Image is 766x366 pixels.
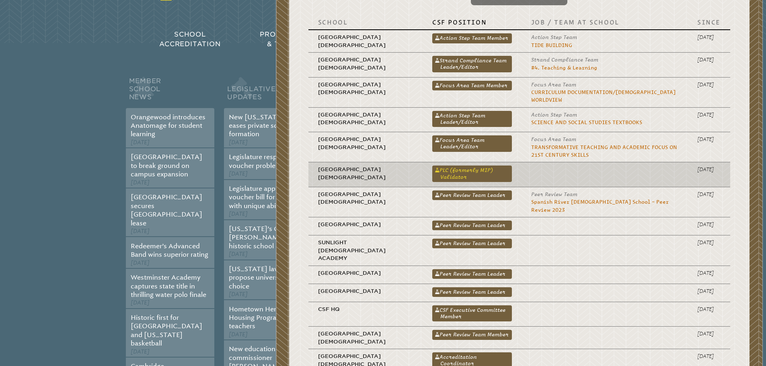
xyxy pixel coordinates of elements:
[318,190,413,206] p: [GEOGRAPHIC_DATA][DEMOGRAPHIC_DATA]
[697,190,721,198] p: [DATE]
[432,111,512,127] a: Action Step Team Leader/Editor
[531,42,572,48] a: TIDE Building
[229,291,248,298] span: [DATE]
[432,287,512,297] a: Peer Review Team Leader
[229,331,248,338] span: [DATE]
[432,239,512,248] a: Peer Review Team Leader
[131,153,202,178] a: [GEOGRAPHIC_DATA] to break ground on campus expansion
[229,305,308,330] a: Hometown Heroes Housing Program open to teachers
[432,18,512,26] p: CSF Position
[131,139,150,146] span: [DATE]
[229,185,304,210] a: Legislature approves voucher bill for students with unique abilities
[531,18,678,26] p: Job / Team at School
[432,330,512,339] a: Peer Review Team Member
[531,119,642,125] a: Science and Social Studies Textbooks
[318,135,413,151] p: [GEOGRAPHIC_DATA][DEMOGRAPHIC_DATA]
[432,33,512,43] a: Action Step Team Member
[432,135,512,151] a: Focus Area Team Leader/Editor
[131,179,150,186] span: [DATE]
[131,260,150,266] span: [DATE]
[229,113,295,138] a: New [US_STATE] law eases private school formation
[229,139,248,146] span: [DATE]
[159,31,220,48] span: School Accreditation
[229,153,300,169] a: Legislature responds to voucher problems
[126,75,214,108] h2: Member School News
[432,166,512,182] a: PLC (formerly MIP) Validator
[131,228,150,235] span: [DATE]
[697,330,721,337] p: [DATE]
[224,75,312,108] h2: Legislative Updates
[531,144,677,158] a: Transformative Teaching and Academic Focus on 21st Century Skills
[697,239,721,246] p: [DATE]
[318,269,413,277] p: [GEOGRAPHIC_DATA]
[318,56,413,72] p: [GEOGRAPHIC_DATA][DEMOGRAPHIC_DATA]
[318,239,413,262] p: Sunlight [DEMOGRAPHIC_DATA] Academy
[697,166,721,173] p: [DATE]
[697,56,721,63] p: [DATE]
[131,113,205,138] a: Orangewood introduces Anatomage for student learning
[260,31,377,48] span: Professional Development & Teacher Certification
[697,111,721,119] p: [DATE]
[432,190,512,200] a: Peer Review Team Leader
[131,348,150,355] span: [DATE]
[131,242,208,258] a: Redeemer’s Advanced Band wins superior rating
[318,111,413,127] p: [GEOGRAPHIC_DATA][DEMOGRAPHIC_DATA]
[697,269,721,277] p: [DATE]
[697,221,721,228] p: [DATE]
[318,18,413,26] p: School
[697,81,721,88] p: [DATE]
[229,251,248,258] span: [DATE]
[432,269,512,279] a: Peer Review Team Leader
[531,199,669,213] a: Spanish River [DEMOGRAPHIC_DATA] School – Peer Review 2023
[229,225,306,250] a: [US_STATE]’s Governor [PERSON_NAME] signs historic school choice bill
[697,287,721,295] p: [DATE]
[229,265,306,290] a: [US_STATE] lawmakers propose universal school choice
[432,56,512,72] a: Strand Compliance Team Leader/Editor
[697,33,721,41] p: [DATE]
[318,33,413,49] p: [GEOGRAPHIC_DATA][DEMOGRAPHIC_DATA]
[531,112,577,118] span: Action Step Team
[531,34,577,40] span: Action Step Team
[318,305,413,313] p: CSF HQ
[697,305,721,313] p: [DATE]
[229,170,248,177] span: [DATE]
[229,211,248,217] span: [DATE]
[531,136,576,142] span: Focus Area Team
[531,89,676,103] a: Curriculum Documentation/[DEMOGRAPHIC_DATA] Worldview
[318,166,413,181] p: [GEOGRAPHIC_DATA][DEMOGRAPHIC_DATA]
[131,274,206,299] a: Westminster Academy captures state title in thrilling water polo finale
[318,81,413,96] p: [GEOGRAPHIC_DATA][DEMOGRAPHIC_DATA]
[531,82,576,88] span: Focus Area Team
[318,287,413,295] p: [GEOGRAPHIC_DATA]
[432,221,512,230] a: Peer Review Team Leader
[531,57,598,63] span: Strand Compliance Team
[531,65,597,71] a: #4. Teaching & Learning
[432,305,512,321] a: CSF Executive Committee Member
[131,314,202,347] a: Historic first for [GEOGRAPHIC_DATA] and [US_STATE] basketball
[697,352,721,360] p: [DATE]
[697,18,721,26] p: Since
[318,330,413,346] p: [GEOGRAPHIC_DATA][DEMOGRAPHIC_DATA]
[131,299,150,306] span: [DATE]
[531,191,577,197] span: Peer Review Team
[432,81,512,90] a: Focus Area Team Member
[697,135,721,143] p: [DATE]
[318,221,413,228] p: [GEOGRAPHIC_DATA]
[131,193,202,227] a: [GEOGRAPHIC_DATA] secures [GEOGRAPHIC_DATA] lease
